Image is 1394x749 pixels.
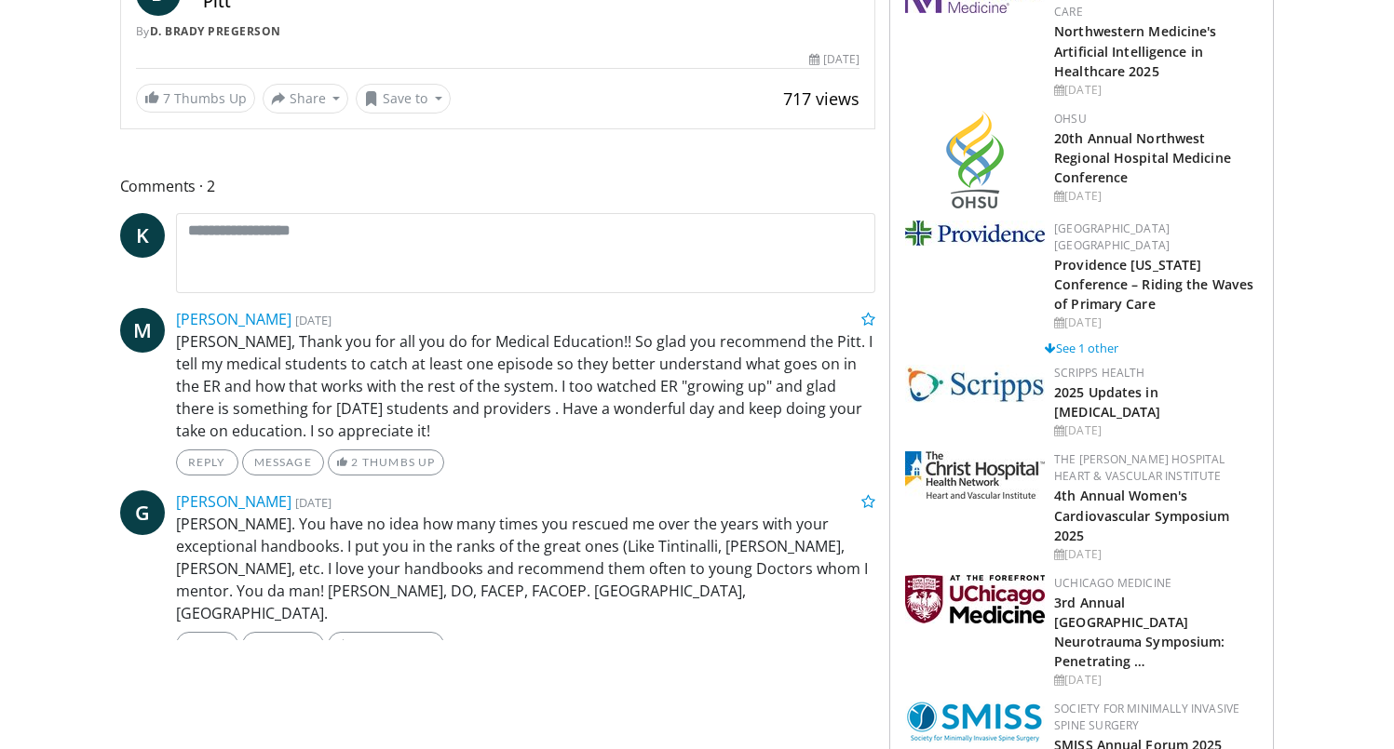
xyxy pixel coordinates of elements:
[263,84,349,114] button: Share
[783,87,859,110] span: 717 views
[1054,365,1144,381] a: Scripps Health
[905,221,1045,246] img: 9aead070-c8c9-47a8-a231-d8565ac8732e.png.150x105_q85_autocrop_double_scale_upscale_version-0.2.jpg
[1045,340,1118,356] a: See 1 other
[1054,575,1171,591] a: UChicago Medicine
[809,51,859,68] div: [DATE]
[946,111,1004,208] img: d7474b0e-b9d8-4a87-b6db-1f74e7e9a007.png.150x105_q85_autocrop_double_scale_upscale_version-0.2.png
[176,449,238,475] a: Reply
[1054,82,1258,99] div: [DATE]
[1054,221,1170,253] a: [GEOGRAPHIC_DATA] [GEOGRAPHIC_DATA]
[356,84,451,114] button: Save to
[120,308,165,353] a: M
[351,455,359,469] span: 2
[176,330,876,442] p: [PERSON_NAME], Thank you for all you do for Medical Education!! So glad you recommend the Pitt. I...
[295,312,332,328] small: [DATE]
[905,365,1045,403] img: c9f2b0b7-b02a-4276-a72a-b0cbb4230bc1.jpg.150x105_q85_autocrop_double_scale_upscale_version-0.2.jpg
[176,632,238,658] a: Reply
[1054,256,1253,313] a: Providence [US_STATE] Conference – Riding the Waves of Primary Care
[1054,451,1225,484] a: The [PERSON_NAME] Hospital Heart & Vascular Institute
[1054,111,1087,127] a: OHSU
[1054,422,1258,439] div: [DATE]
[905,701,1045,743] img: 59788bfb-0650-4895-ace0-e0bf6b39cdae.png.150x105_q85_autocrop_double_scale_upscale_version-0.2.png
[150,23,281,39] a: D. Brady Pregerson
[1054,701,1239,733] a: Society for Minimally Invasive Spine Surgery
[176,491,291,512] a: [PERSON_NAME]
[1054,487,1229,543] a: 4th Annual Women's Cardiovascular Symposium 2025
[295,494,332,511] small: [DATE]
[328,632,444,658] a: 2 Thumbs Up
[1054,594,1225,670] a: 3rd Annual [GEOGRAPHIC_DATA] Neurotrauma Symposium: Penetrating …
[176,513,876,624] p: [PERSON_NAME]. You have no idea how many times you rescued me over the years with your exceptiona...
[1054,383,1160,421] a: 2025 Updates in [MEDICAL_DATA]
[163,89,170,107] span: 7
[1054,314,1258,331] div: [DATE]
[1054,188,1258,205] div: [DATE]
[242,449,324,475] a: Message
[1054,672,1258,689] div: [DATE]
[1054,22,1216,79] a: Northwestern Medicine's Artificial Intelligence in Healthcare 2025
[120,490,165,535] a: G
[351,637,359,651] span: 2
[905,451,1045,499] img: 32b1860c-ff7d-4915-9d2b-64ca529f373e.jpg.150x105_q85_autocrop_double_scale_upscale_version-0.2.jpg
[120,213,165,258] a: K
[905,575,1045,623] img: 5f87bdfb-7fdf-48f0-85f3-b6bcda6427bf.jpg.150x105_q85_autocrop_double_scale_upscale_version-0.2.jpg
[242,632,324,658] a: Message
[176,309,291,329] a: [PERSON_NAME]
[1054,546,1258,563] div: [DATE]
[1054,129,1231,186] a: 20th Annual Northwest Regional Hospital Medicine Conference
[136,23,860,40] div: By
[328,449,444,475] a: 2 Thumbs Up
[120,174,876,198] span: Comments 2
[136,84,255,113] a: 7 Thumbs Up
